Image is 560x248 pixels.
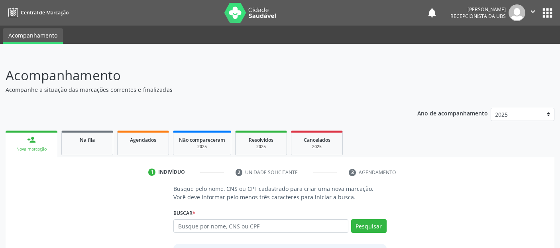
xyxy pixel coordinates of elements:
[3,28,63,44] a: Acompanhamento
[450,13,506,20] span: Recepcionista da UBS
[249,137,273,143] span: Resolvidos
[179,144,225,150] div: 2025
[304,137,330,143] span: Cancelados
[540,6,554,20] button: apps
[27,135,36,144] div: person_add
[173,185,386,201] p: Busque pelo nome, CNS ou CPF cadastrado para criar uma nova marcação. Você deve informar pelo men...
[6,85,390,94] p: Acompanhe a situação das marcações correntes e finalizadas
[450,6,506,13] div: [PERSON_NAME]
[173,207,195,219] label: Buscar
[158,169,185,176] div: Indivíduo
[11,146,52,152] div: Nova marcação
[529,7,537,16] i: 
[6,65,390,85] p: Acompanhamento
[525,4,540,21] button: 
[509,4,525,21] img: img
[6,6,69,19] a: Central de Marcação
[173,219,348,233] input: Busque por nome, CNS ou CPF
[179,137,225,143] span: Não compareceram
[148,169,155,176] div: 1
[21,9,69,16] span: Central de Marcação
[351,219,387,233] button: Pesquisar
[426,7,438,18] button: notifications
[130,137,156,143] span: Agendados
[80,137,95,143] span: Na fila
[297,144,337,150] div: 2025
[417,108,488,118] p: Ano de acompanhamento
[241,144,281,150] div: 2025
